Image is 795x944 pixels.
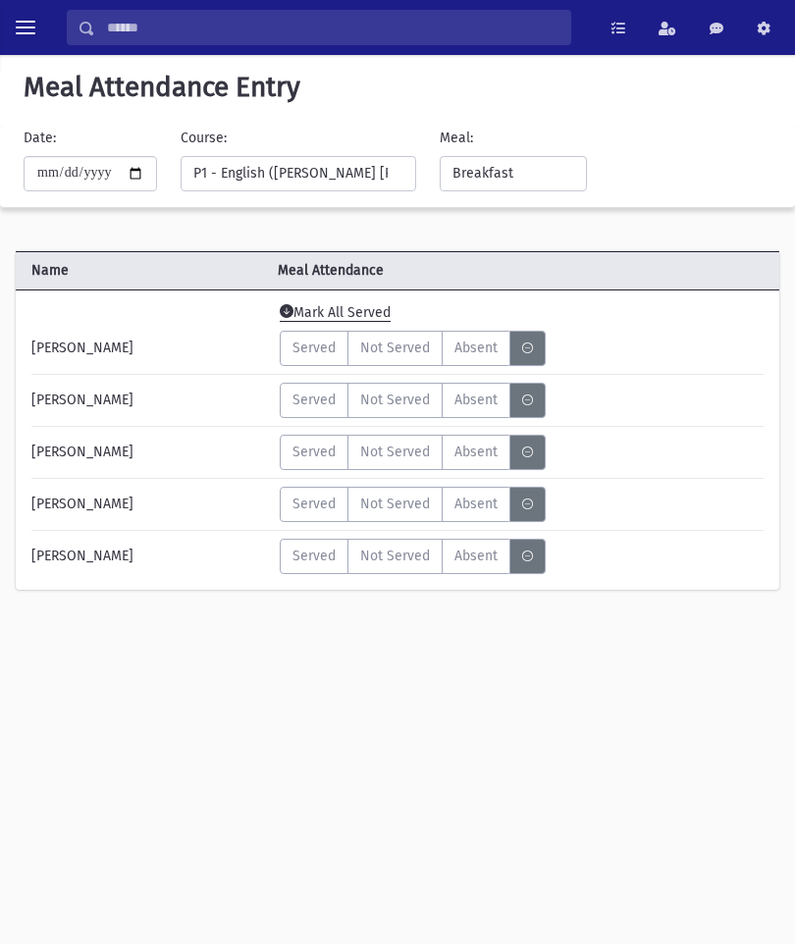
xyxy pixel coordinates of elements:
[181,156,416,191] button: P1 - English (Morah Rivki Mandel)
[181,128,227,148] label: Course:
[31,442,133,462] span: [PERSON_NAME]
[454,546,498,566] span: Absent
[280,487,546,522] div: MeaStatus
[454,338,498,358] span: Absent
[24,128,56,148] label: Date:
[31,546,133,566] span: [PERSON_NAME]
[440,128,473,148] label: Meal:
[292,494,336,514] span: Served
[95,10,570,45] input: Search
[31,390,133,410] span: [PERSON_NAME]
[360,494,430,514] span: Not Served
[31,338,133,358] span: [PERSON_NAME]
[292,338,336,358] span: Served
[360,442,430,462] span: Not Served
[193,163,388,184] div: P1 - English ([PERSON_NAME] [PERSON_NAME])
[454,494,498,514] span: Absent
[280,435,546,470] div: MeaStatus
[280,304,391,322] span: Mark All Served
[440,156,587,191] button: Breakfast
[360,390,430,410] span: Not Served
[292,442,336,462] span: Served
[270,260,715,281] span: Meal Attendance
[16,71,779,104] h5: Meal Attendance Entry
[16,260,270,281] span: Name
[280,383,546,418] div: MeaStatus
[292,390,336,410] span: Served
[8,10,43,45] button: toggle menu
[280,331,546,366] div: MeaStatus
[292,546,336,566] span: Served
[452,163,558,184] div: Breakfast
[31,494,133,514] span: [PERSON_NAME]
[360,338,430,358] span: Not Served
[360,546,430,566] span: Not Served
[454,390,498,410] span: Absent
[454,442,498,462] span: Absent
[280,539,546,574] div: MeaStatus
